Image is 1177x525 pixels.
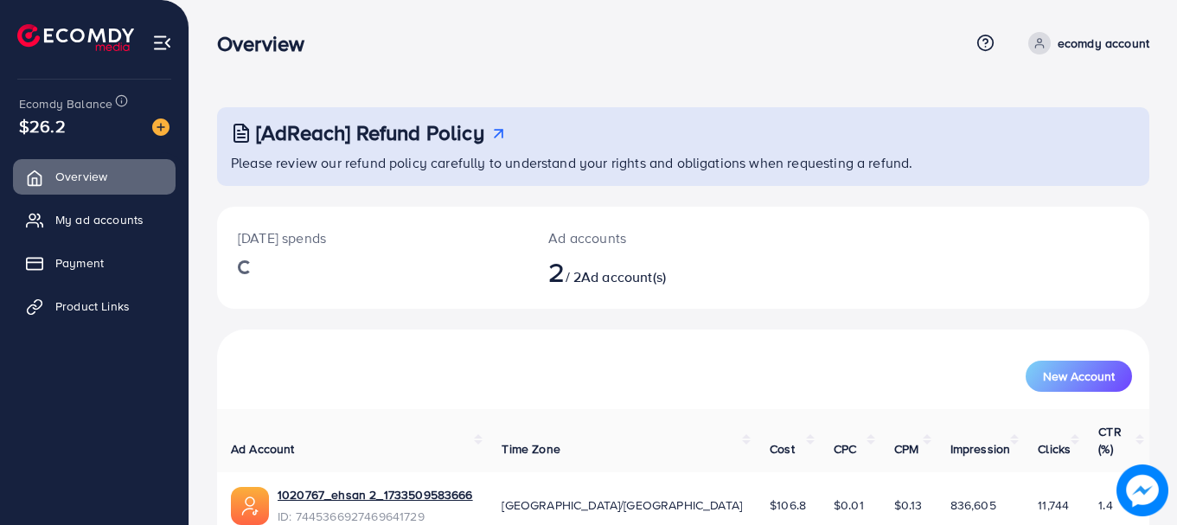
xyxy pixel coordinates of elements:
[55,168,107,185] span: Overview
[13,289,176,323] a: Product Links
[13,159,176,194] a: Overview
[19,113,66,138] span: $26.2
[152,118,170,136] img: image
[1098,496,1112,514] span: 1.4
[894,440,918,458] span: CPM
[548,255,740,288] h2: / 2
[238,227,507,248] p: [DATE] spends
[231,440,295,458] span: Ad Account
[256,120,484,145] h3: [AdReach] Refund Policy
[548,252,565,291] span: 2
[231,487,269,525] img: ic-ads-acc.e4c84228.svg
[1021,32,1149,54] a: ecomdy account
[13,246,176,280] a: Payment
[548,227,740,248] p: Ad accounts
[502,496,742,514] span: [GEOGRAPHIC_DATA]/[GEOGRAPHIC_DATA]
[231,152,1139,173] p: Please review our refund policy carefully to understand your rights and obligations when requesti...
[1038,440,1071,458] span: Clicks
[278,486,473,503] a: 1020767_ehsan 2_1733509583666
[950,496,996,514] span: 836,605
[1038,496,1069,514] span: 11,744
[17,24,134,51] img: logo
[1098,423,1121,458] span: CTR (%)
[834,440,856,458] span: CPC
[950,440,1011,458] span: Impression
[55,211,144,228] span: My ad accounts
[1043,370,1115,382] span: New Account
[1026,361,1132,392] button: New Account
[278,508,473,525] span: ID: 7445366927469641729
[770,440,795,458] span: Cost
[217,31,318,56] h3: Overview
[770,496,806,514] span: $106.8
[152,33,172,53] img: menu
[1116,464,1168,516] img: image
[581,267,666,286] span: Ad account(s)
[834,496,864,514] span: $0.01
[894,496,923,514] span: $0.13
[55,298,130,315] span: Product Links
[502,440,560,458] span: Time Zone
[13,202,176,237] a: My ad accounts
[55,254,104,272] span: Payment
[1058,33,1149,54] p: ecomdy account
[19,95,112,112] span: Ecomdy Balance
